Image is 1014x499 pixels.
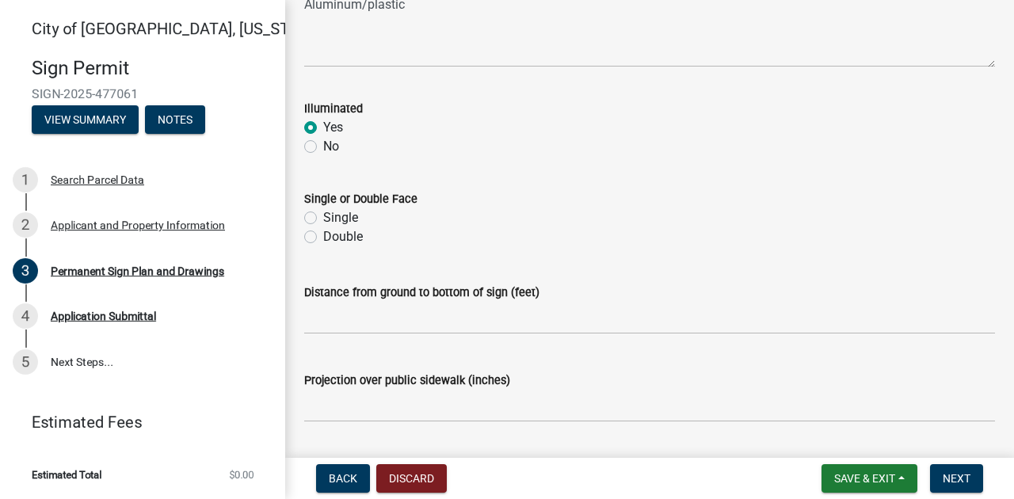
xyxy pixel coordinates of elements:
[51,265,224,276] div: Permanent Sign Plan and Drawings
[329,472,357,485] span: Back
[930,464,983,493] button: Next
[834,472,895,485] span: Save & Exit
[13,212,38,238] div: 2
[32,470,101,480] span: Estimated Total
[13,258,38,284] div: 3
[304,194,417,205] label: Single or Double Face
[13,303,38,329] div: 4
[51,310,156,322] div: Application Submittal
[32,114,139,127] wm-modal-confirm: Summary
[323,118,343,137] label: Yes
[376,464,447,493] button: Discard
[13,349,38,375] div: 5
[13,406,260,438] a: Estimated Fees
[323,227,363,246] label: Double
[304,104,363,115] label: Illuminated
[821,464,917,493] button: Save & Exit
[13,167,38,192] div: 1
[32,19,320,38] span: City of [GEOGRAPHIC_DATA], [US_STATE]
[51,174,144,185] div: Search Parcel Data
[316,464,370,493] button: Back
[32,105,139,134] button: View Summary
[229,470,253,480] span: $0.00
[323,137,339,156] label: No
[51,219,225,230] div: Applicant and Property Information
[145,114,205,127] wm-modal-confirm: Notes
[32,86,253,101] span: SIGN-2025-477061
[943,472,970,485] span: Next
[323,208,358,227] label: Single
[304,288,539,299] label: Distance from ground to bottom of sign (feet)
[304,375,510,387] label: Projection over public sidewalk (inches)
[145,105,205,134] button: Notes
[32,57,273,80] h4: Sign Permit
